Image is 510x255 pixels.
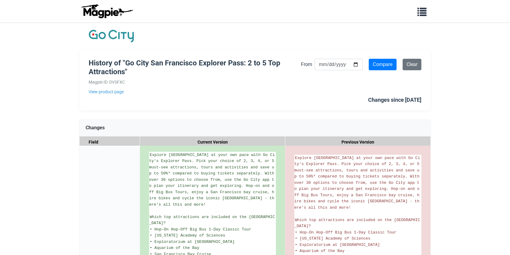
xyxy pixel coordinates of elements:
div: Changes [80,119,430,137]
div: Changes since [DATE] [368,96,421,104]
img: Company Logo [89,28,134,44]
span: • Aquarium of the Bay [150,246,199,250]
span: • Exploratorium at [GEOGRAPHIC_DATA] [295,243,380,247]
h1: History of "Go City San Francisco Explorer Pass: 2 to 5 Top Attractions" [89,59,301,76]
input: Compare [369,59,397,70]
span: • [US_STATE] Academy of Sciences [150,233,225,238]
span: • Aquarium of the Bay [295,249,345,253]
div: Field [80,137,140,148]
span: • Hop-On Hop-Off Big Bus 1-Day Classic Tour [150,227,251,232]
span: Which top attractions are included on the [GEOGRAPHIC_DATA]? [294,218,420,229]
div: Previous Version [285,137,430,148]
span: • [US_STATE] Academy of Sciences [295,236,371,241]
div: Current Version [140,137,285,148]
span: Explore [GEOGRAPHIC_DATA] at your own pace with Go City's Explorer Pass. Pick your choice of 2, 3... [149,153,276,207]
span: • Exploratorium at [GEOGRAPHIC_DATA] [150,240,235,244]
a: View product page [89,88,301,95]
div: Magpie ID: DVSFXC [89,79,301,85]
span: Which top attractions are included on the [GEOGRAPHIC_DATA]? [149,215,275,226]
span: Explore [GEOGRAPHIC_DATA] at your own pace with Go City's Explorer Pass. Pick your choice of 2, 3... [294,156,422,210]
a: Clear [403,59,421,70]
label: From [301,61,312,68]
img: logo-ab69f6fb50320c5b225c76a69d11143b.png [80,4,134,18]
span: • Hop-On Hop-Off Big Bus 1-Day Classic Tour [295,230,396,235]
